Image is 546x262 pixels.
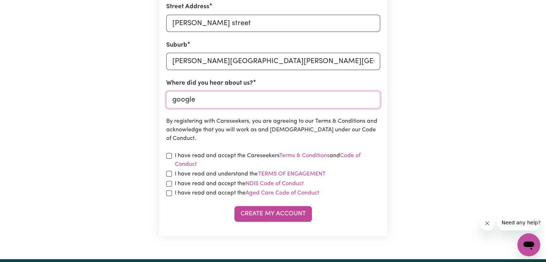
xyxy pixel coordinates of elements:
label: Where did you hear about us? [166,79,253,88]
p: By registering with Careseekers, you are agreeing to our Terms & Conditions and acknowledge that ... [166,117,380,143]
label: Suburb [166,41,187,50]
a: NDIS Code of Conduct [246,181,304,187]
span: Need any help? [4,5,43,11]
input: e.g. 221B Victoria St [166,15,380,32]
iframe: Close message [480,216,494,230]
a: Terms & Conditions [279,153,330,159]
label: I have read and accept the [175,189,319,197]
button: I have read and understand the [258,169,326,179]
button: Create My Account [234,206,312,222]
input: e.g. North Bondi, New South Wales [166,53,380,70]
label: I have read and accept the [175,179,304,188]
a: Aged Care Code of Conduct [246,190,319,196]
label: Street Address [166,2,209,11]
label: I have read and accept the Careseekers and [175,151,380,169]
label: I have read and understand the [175,169,326,179]
input: e.g. Google, word of mouth etc. [166,91,380,108]
iframe: Message from company [497,215,540,230]
a: Code of Conduct [175,153,360,167]
iframe: Button to launch messaging window [517,233,540,256]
